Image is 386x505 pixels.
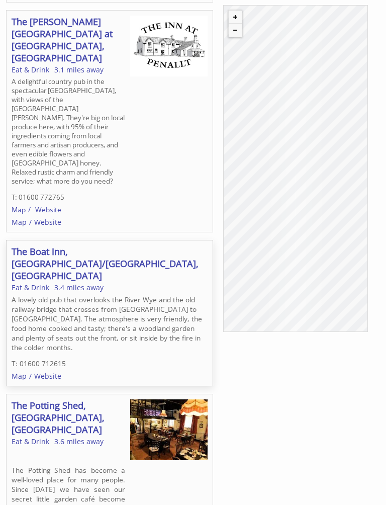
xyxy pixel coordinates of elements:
[34,371,61,381] a: Website
[12,283,49,292] a: Eat & Drink
[12,371,27,381] a: Map
[12,65,49,74] a: Eat & Drink
[12,16,113,64] a: The [PERSON_NAME][GEOGRAPHIC_DATA] at [GEOGRAPHIC_DATA], [GEOGRAPHIC_DATA]
[12,77,125,186] p: A delightful country pub in the spectacular [GEOGRAPHIC_DATA], with views of the [GEOGRAPHIC_DATA...
[12,245,199,282] a: The Boat Inn, [GEOGRAPHIC_DATA]/[GEOGRAPHIC_DATA], [GEOGRAPHIC_DATA]
[34,217,61,227] a: Website
[12,205,26,214] a: Map
[12,359,208,368] p: T: 01600 712615
[12,437,49,446] a: Eat & Drink
[12,295,208,352] p: A lovely old pub that overlooks the River Wye and the old railway bridge that crosses from [GEOGR...
[130,399,208,460] img: The Potting Shed, Whitchurch, Herefordshire
[54,283,104,292] li: 3.4 miles away
[12,217,27,227] a: Map
[54,65,104,74] li: 3.1 miles away
[12,193,125,202] p: T: 01600 772765
[229,24,242,37] button: Zoom out
[229,11,242,24] button: Zoom in
[130,16,208,76] img: The Bush Inn at Penallt, Monmouthshire
[12,399,105,436] a: The Potting Shed, [GEOGRAPHIC_DATA], [GEOGRAPHIC_DATA]
[54,437,104,446] li: 3.6 miles away
[224,6,367,331] canvas: Map
[35,205,61,214] a: Website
